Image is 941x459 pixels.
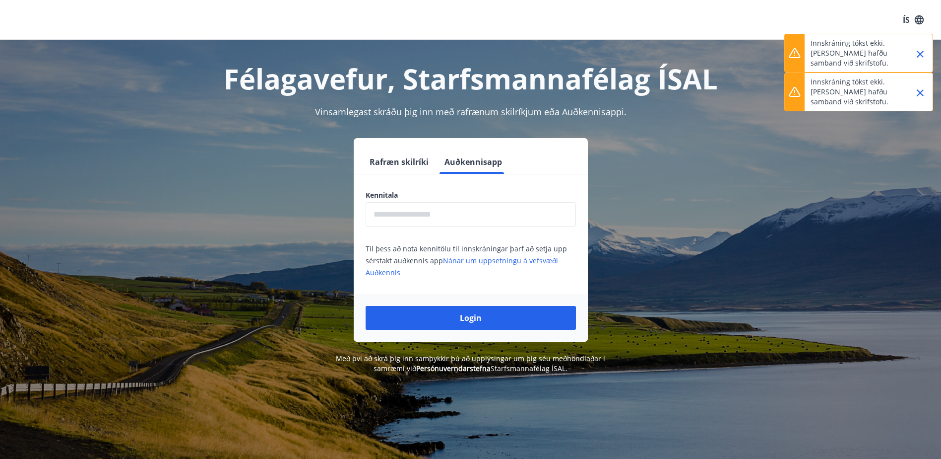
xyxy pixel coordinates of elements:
button: Rafræn skilríki [366,150,433,174]
span: Vinsamlegast skráðu þig inn með rafrænum skilríkjum eða Auðkennisappi. [315,106,627,118]
p: Innskráning tókst ekki. [PERSON_NAME] hafðu samband við skrifstofu. [811,38,898,68]
label: Kennitala [366,190,576,200]
button: Close [912,84,929,101]
button: Login [366,306,576,330]
span: Til þess að nota kennitölu til innskráningar þarf að setja upp sérstakt auðkennis app [366,244,567,277]
a: Persónuverndarstefna [416,364,491,373]
button: ÍS [897,11,929,29]
button: Auðkennisapp [440,150,506,174]
button: Close [912,46,929,63]
a: Nánar um uppsetningu á vefsvæði Auðkennis [366,256,558,277]
p: Innskráning tókst ekki. [PERSON_NAME] hafðu samband við skrifstofu. [811,77,898,107]
h1: Félagavefur, Starfsmannafélag ÍSAL [125,60,816,97]
span: Með því að skrá þig inn samþykkir þú að upplýsingar um þig séu meðhöndlaðar í samræmi við Starfsm... [336,354,605,373]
